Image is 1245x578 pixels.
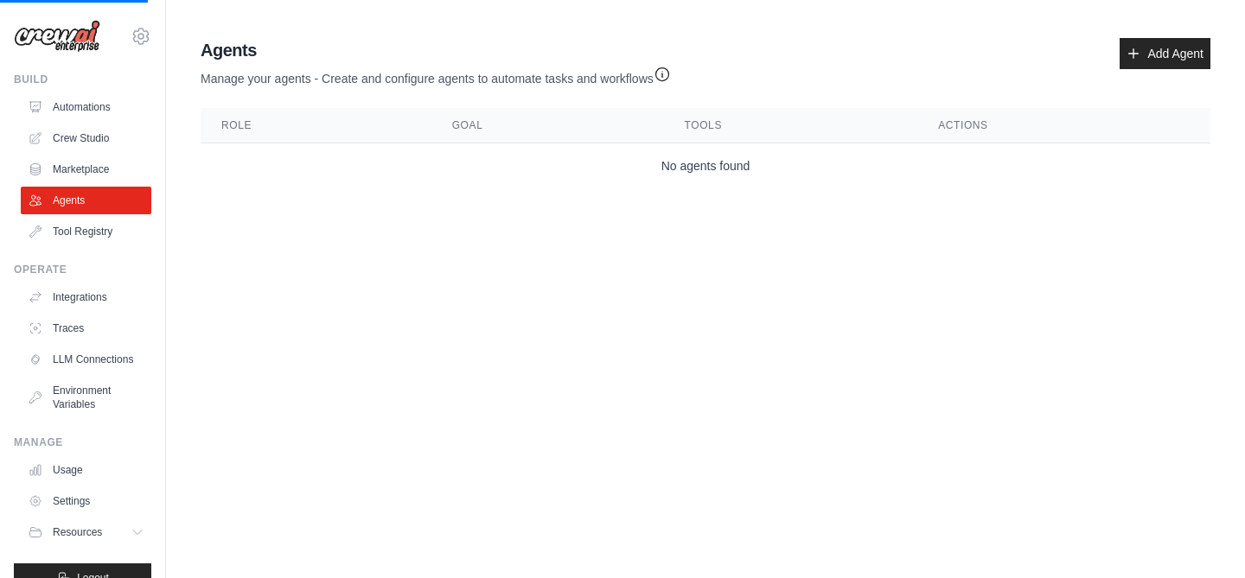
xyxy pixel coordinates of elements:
[1120,38,1210,69] a: Add Agent
[21,187,151,214] a: Agents
[21,456,151,484] a: Usage
[14,263,151,276] div: Operate
[14,73,151,86] div: Build
[21,156,151,183] a: Marketplace
[431,108,664,143] th: Goal
[201,38,671,62] h2: Agents
[664,108,918,143] th: Tools
[21,346,151,373] a: LLM Connections
[21,314,151,342] a: Traces
[14,435,151,449] div: Manage
[201,108,431,143] th: Role
[21,518,151,546] button: Resources
[201,62,671,87] p: Manage your agents - Create and configure agents to automate tasks and workflows
[21,377,151,418] a: Environment Variables
[1159,495,1245,578] iframe: Chat Widget
[21,283,151,311] a: Integrations
[917,108,1210,143] th: Actions
[21,487,151,515] a: Settings
[14,20,100,53] img: Logo
[53,525,102,539] span: Resources
[21,124,151,152] a: Crew Studio
[21,93,151,121] a: Automations
[201,143,1210,189] td: No agents found
[21,218,151,245] a: Tool Registry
